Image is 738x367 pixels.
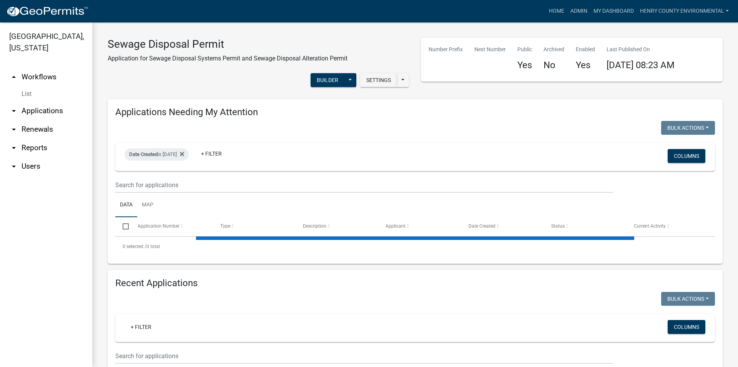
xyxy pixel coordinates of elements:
[303,223,326,229] span: Description
[9,143,18,152] i: arrow_drop_down
[123,244,146,249] span: 0 selected /
[125,148,189,161] div: is [DATE]
[125,320,158,334] a: + Filter
[129,151,158,157] span: Date Created
[9,72,18,82] i: arrow_drop_up
[544,45,564,54] p: Archived
[378,217,461,236] datatable-header-cell: Applicant
[115,107,715,118] h4: Applications Needing My Attention
[576,60,595,71] h4: Yes
[517,60,532,71] h4: Yes
[311,73,344,87] button: Builder
[9,125,18,134] i: arrow_drop_down
[607,60,675,70] span: [DATE] 08:23 AM
[661,292,715,306] button: Bulk Actions
[544,60,564,71] h4: No
[590,4,637,18] a: My Dashboard
[474,45,506,54] p: Next Number
[9,162,18,171] i: arrow_drop_down
[567,4,590,18] a: Admin
[386,223,406,229] span: Applicant
[546,4,567,18] a: Home
[130,217,213,236] datatable-header-cell: Application Number
[661,121,715,135] button: Bulk Actions
[607,45,675,54] p: Last Published On
[544,217,627,236] datatable-header-cell: Status
[668,320,705,334] button: Columns
[634,223,666,229] span: Current Activity
[108,54,347,63] p: Application for Sewage Disposal Systems Permit and Sewage Disposal Alteration Permit
[108,38,347,51] h3: Sewage Disposal Permit
[115,348,613,364] input: Search for applications
[213,217,296,236] datatable-header-cell: Type
[576,45,595,54] p: Enabled
[195,147,228,161] a: + Filter
[137,193,158,218] a: Map
[668,149,705,163] button: Columns
[469,223,495,229] span: Date Created
[115,237,715,256] div: 0 total
[551,223,565,229] span: Status
[637,4,732,18] a: Henry County Environmental
[138,223,180,229] span: Application Number
[296,217,378,236] datatable-header-cell: Description
[115,217,130,236] datatable-header-cell: Select
[115,193,137,218] a: Data
[461,217,544,236] datatable-header-cell: Date Created
[627,217,709,236] datatable-header-cell: Current Activity
[429,45,463,54] p: Number Prefix
[360,73,397,87] button: Settings
[115,177,613,193] input: Search for applications
[9,106,18,116] i: arrow_drop_down
[115,278,715,289] h4: Recent Applications
[220,223,230,229] span: Type
[517,45,532,54] p: Public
